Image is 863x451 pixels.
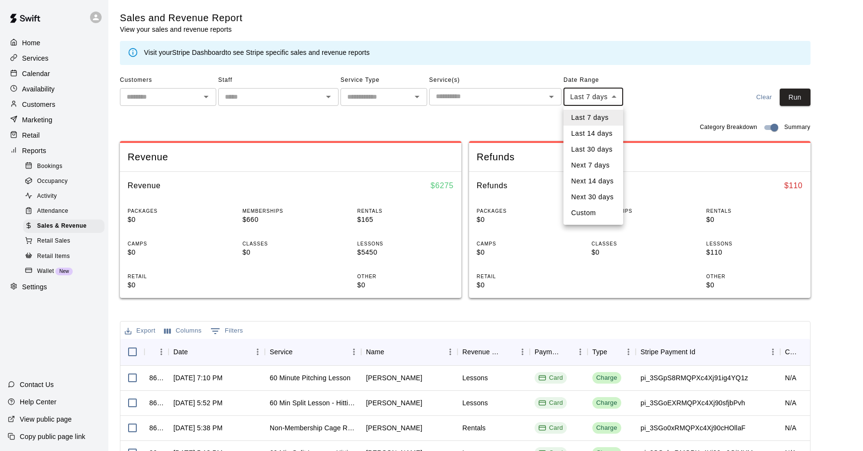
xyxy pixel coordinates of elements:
[563,189,623,205] li: Next 30 days
[563,110,623,126] li: Last 7 days
[563,157,623,173] li: Next 7 days
[563,173,623,189] li: Next 14 days
[563,126,623,142] li: Last 14 days
[563,142,623,157] li: Last 30 days
[563,205,623,221] li: Custom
